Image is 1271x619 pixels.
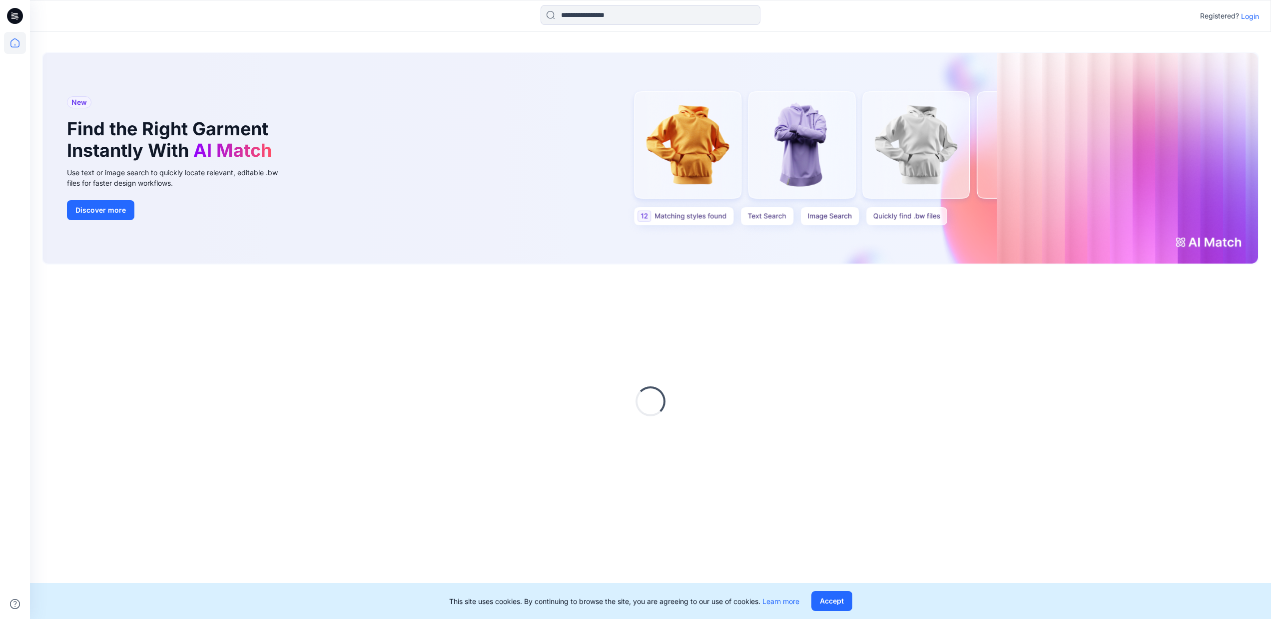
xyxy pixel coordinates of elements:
[811,591,852,611] button: Accept
[193,139,272,161] span: AI Match
[67,167,292,188] div: Use text or image search to quickly locate relevant, editable .bw files for faster design workflows.
[1200,10,1239,22] p: Registered?
[449,596,799,607] p: This site uses cookies. By continuing to browse the site, you are agreeing to our use of cookies.
[71,96,87,108] span: New
[762,597,799,606] a: Learn more
[67,118,277,161] h1: Find the Right Garment Instantly With
[1241,11,1259,21] p: Login
[67,200,134,220] button: Discover more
